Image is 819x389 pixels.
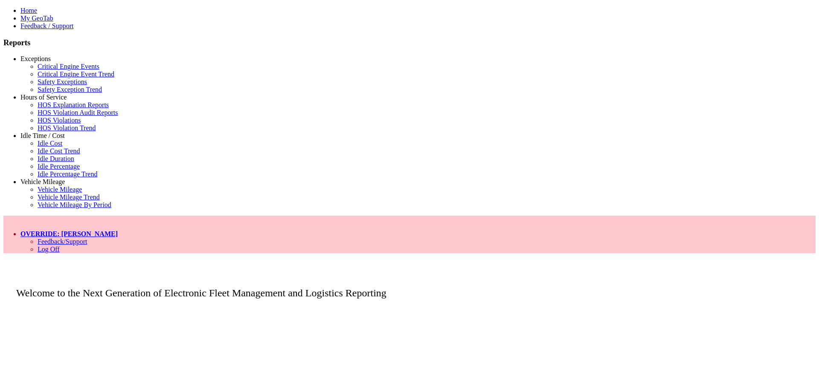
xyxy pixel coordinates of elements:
a: Idle Time / Cost [20,132,65,139]
a: Vehicle Mileage [38,186,82,193]
a: Critical Engine Event Trend [38,70,114,78]
a: HOS Violations [38,117,81,124]
a: HOS Explanation Reports [38,101,109,108]
p: Welcome to the Next Generation of Electronic Fleet Management and Logistics Reporting [3,275,816,299]
a: Critical Engine Events [38,63,99,70]
a: My GeoTab [20,15,53,22]
a: Feedback / Support [20,22,73,29]
a: Idle Duration [38,155,74,162]
h3: Reports [3,38,816,47]
a: Vehicle Mileage [20,178,65,185]
a: HOS Violation Trend [38,124,96,132]
a: Exceptions [20,55,51,62]
a: OVERRIDE: [PERSON_NAME] [20,230,118,237]
a: Idle Percentage [38,163,80,170]
a: Idle Cost Trend [38,147,80,155]
a: Vehicle Mileage By Period [38,201,111,208]
a: Safety Exception Trend [38,86,102,93]
a: HOS Violation Audit Reports [38,109,118,116]
a: Log Off [38,246,60,253]
a: Feedback/Support [38,238,87,245]
a: Vehicle Mileage Trend [38,193,100,201]
a: Home [20,7,37,14]
a: Hours of Service [20,94,67,101]
a: Safety Exceptions [38,78,87,85]
a: Idle Percentage Trend [38,170,97,178]
a: Idle Cost [38,140,62,147]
